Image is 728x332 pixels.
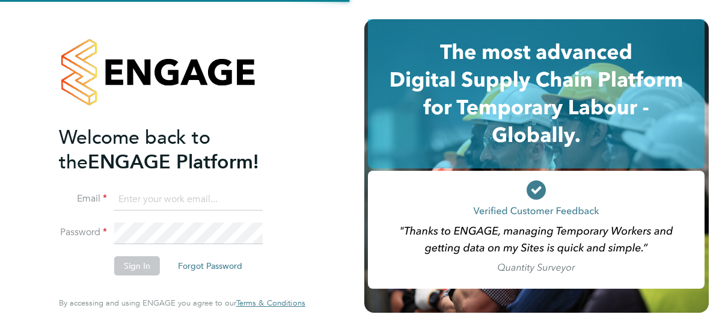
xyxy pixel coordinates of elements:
label: Email [59,192,107,205]
button: Sign In [114,256,160,275]
span: Welcome back to the [59,126,210,174]
h2: ENGAGE Platform! [59,125,293,174]
span: Terms & Conditions [236,298,305,308]
a: Terms & Conditions [236,298,305,308]
button: Forgot Password [168,256,252,275]
label: Password [59,226,107,239]
span: By accessing and using ENGAGE you agree to our [59,298,305,308]
input: Enter your work email... [114,189,263,211]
